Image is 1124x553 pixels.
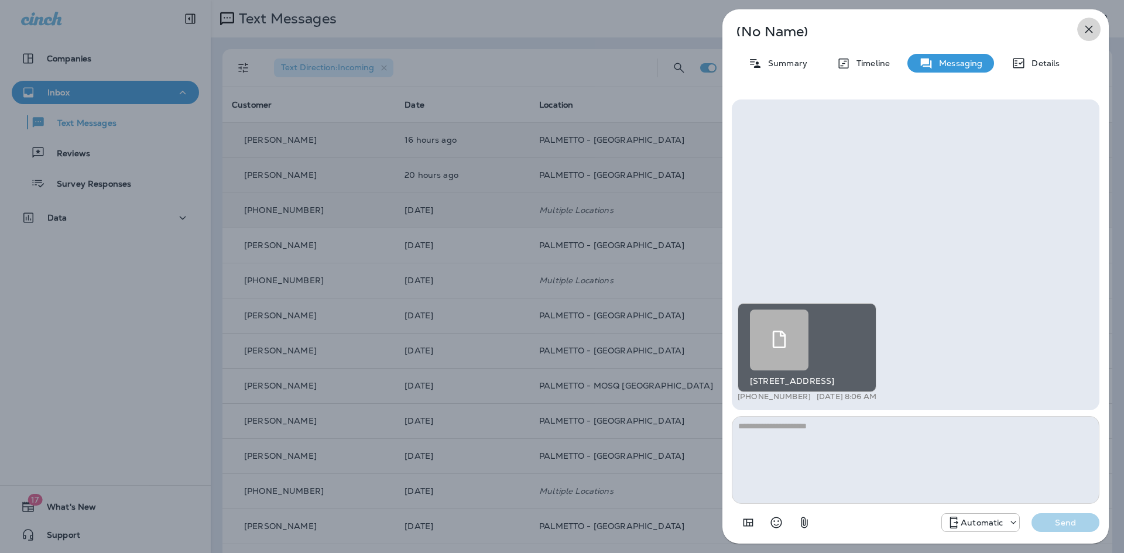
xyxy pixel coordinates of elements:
p: [DATE] 8:06 AM [817,392,876,401]
p: Details [1026,59,1060,68]
button: Add in a premade template [736,511,760,534]
p: Automatic [961,518,1003,527]
button: Select an emoji [765,511,788,534]
p: Timeline [851,59,890,68]
p: [PHONE_NUMBER] [738,392,811,401]
p: Summary [762,59,807,68]
p: (No Name) [736,27,1056,36]
div: [STREET_ADDRESS] [738,303,876,392]
p: Messaging [933,59,982,68]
